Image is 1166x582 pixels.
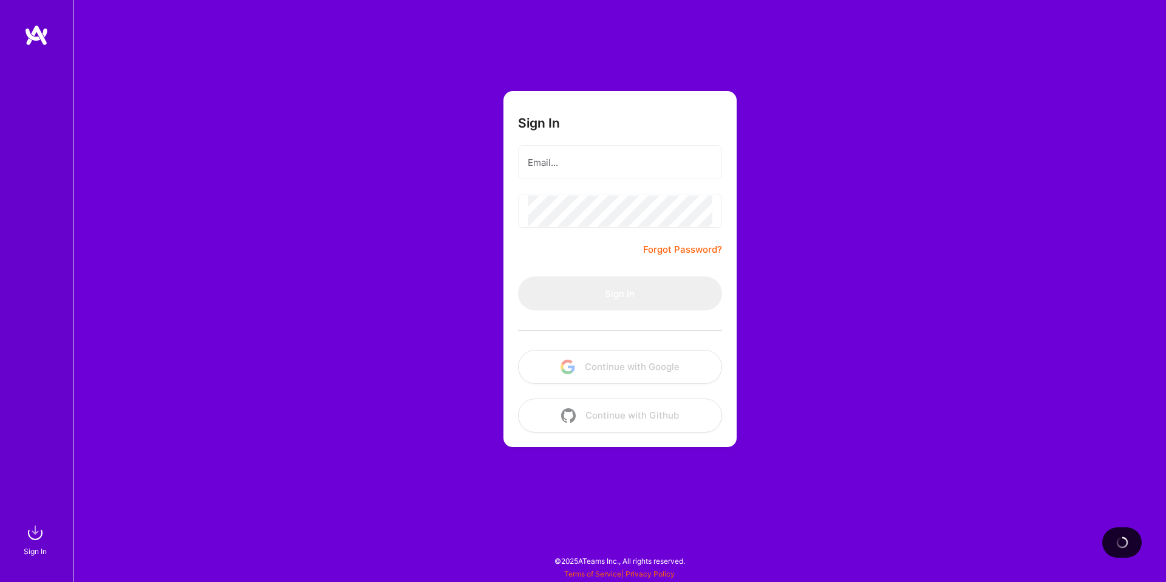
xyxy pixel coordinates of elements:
[518,276,722,310] button: Sign In
[24,24,49,46] img: logo
[528,147,712,178] input: Email...
[626,569,675,578] a: Privacy Policy
[73,546,1166,576] div: © 2025 ATeams Inc., All rights reserved.
[564,569,675,578] span: |
[23,521,47,545] img: sign in
[561,408,576,423] img: icon
[518,399,722,433] button: Continue with Github
[561,360,575,374] img: icon
[24,545,47,558] div: Sign In
[26,521,47,558] a: sign inSign In
[643,242,722,257] a: Forgot Password?
[518,115,560,131] h3: Sign In
[518,350,722,384] button: Continue with Google
[1115,535,1130,550] img: loading
[564,569,621,578] a: Terms of Service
